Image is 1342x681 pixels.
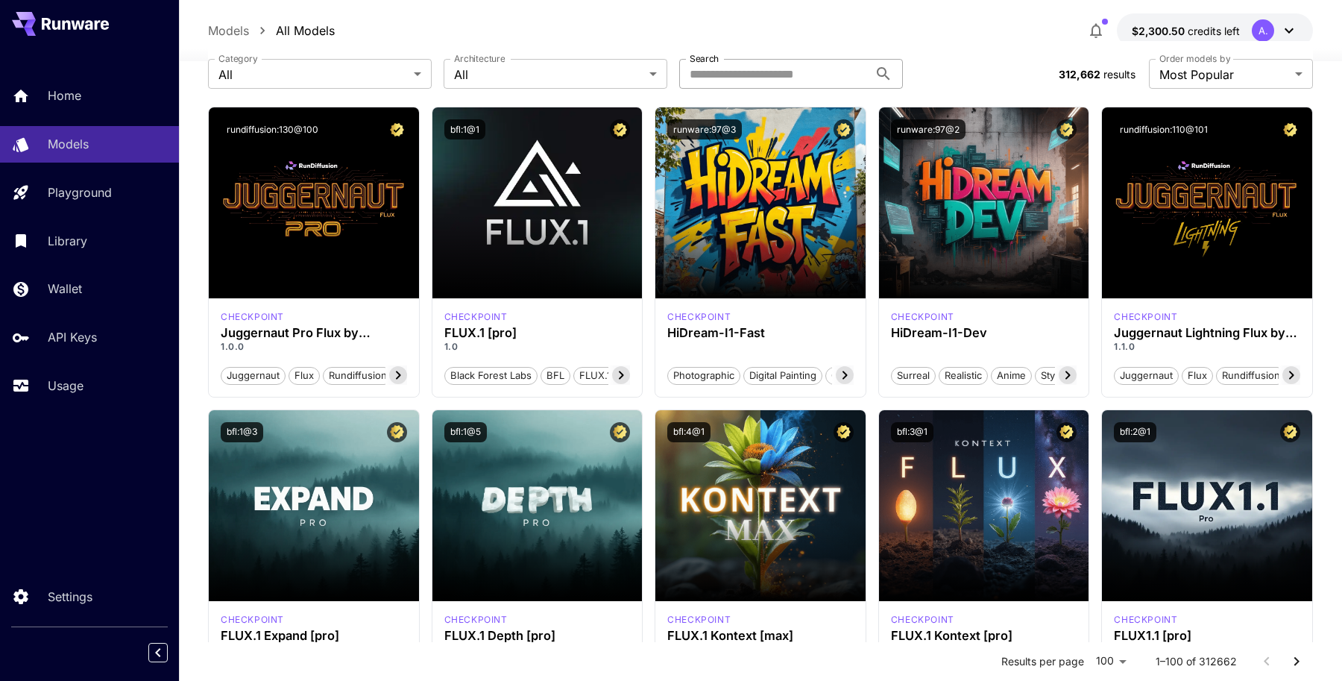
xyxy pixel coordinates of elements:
button: $2,300.50309A. [1117,13,1313,48]
div: HiDream Dev [891,310,954,324]
button: bfl:4@1 [667,422,711,442]
div: fluxpro [1114,613,1177,627]
button: Certified Model – Vetted for best performance and includes a commercial license. [610,422,630,442]
h3: FLUX1.1 [pro] [1114,629,1300,643]
span: Digital Painting [744,368,822,383]
button: Cinematic [825,365,883,385]
label: Order models by [1159,52,1230,65]
h3: FLUX.1 Depth [pro] [444,629,631,643]
span: Most Popular [1159,66,1289,84]
button: runware:97@2 [891,119,965,139]
button: Surreal [891,365,936,385]
button: Certified Model – Vetted for best performance and includes a commercial license. [834,119,854,139]
button: runware:97@3 [667,119,742,139]
button: juggernaut [1114,365,1179,385]
div: fluxpro [221,613,284,627]
span: Surreal [892,368,935,383]
p: 1.0.0 [221,340,407,354]
span: Realistic [939,368,987,383]
button: bfl:1@3 [221,422,263,442]
h3: FLUX.1 Expand [pro] [221,629,407,643]
button: Certified Model – Vetted for best performance and includes a commercial license. [1056,119,1077,139]
div: HiDream Fast [667,310,731,324]
button: juggernaut [221,365,286,385]
span: FLUX.1 [pro] [574,368,642,383]
p: checkpoint [1114,613,1177,627]
div: FLUX.1 D [1114,310,1177,324]
div: fluxpro [444,310,508,324]
p: Models [48,135,89,153]
div: HiDream-I1-Dev [891,326,1077,340]
button: Anime [991,365,1032,385]
label: Search [690,52,719,65]
div: FLUX.1 [pro] [444,326,631,340]
button: Certified Model – Vetted for best performance and includes a commercial license. [387,119,407,139]
button: Stylized [1035,365,1083,385]
span: results [1103,68,1135,81]
div: FLUX.1 Kontext [pro] [891,613,954,627]
span: $2,300.50 [1132,25,1188,37]
h3: FLUX.1 Kontext [pro] [891,629,1077,643]
div: $2,300.50309 [1132,23,1240,39]
div: FLUX.1 Kontext [max] [667,613,731,627]
div: FLUX.1 D [221,310,284,324]
h3: FLUX.1 Kontext [max] [667,629,854,643]
span: Black Forest Labs [445,368,537,383]
h3: HiDream-I1-Fast [667,326,854,340]
button: rundiffusion:130@100 [221,119,324,139]
p: Home [48,87,81,104]
span: flux [1182,368,1212,383]
span: Stylized [1036,368,1082,383]
h3: Juggernaut Pro Flux by RunDiffusion [221,326,407,340]
p: Playground [48,183,112,201]
button: flux [1182,365,1213,385]
span: credits left [1188,25,1240,37]
label: Architecture [454,52,505,65]
button: bfl:3@1 [891,422,933,442]
label: Category [218,52,258,65]
button: Realistic [939,365,988,385]
button: Certified Model – Vetted for best performance and includes a commercial license. [387,422,407,442]
button: Photographic [667,365,740,385]
button: BFL [541,365,570,385]
div: A. [1252,19,1274,42]
p: checkpoint [221,310,284,324]
nav: breadcrumb [208,22,335,40]
button: FLUX.1 [pro] [573,365,643,385]
button: bfl:1@1 [444,119,485,139]
button: Certified Model – Vetted for best performance and includes a commercial license. [1056,422,1077,442]
span: juggernaut [221,368,285,383]
p: 1.1.0 [1114,340,1300,354]
p: checkpoint [221,613,284,627]
div: 100 [1090,650,1132,672]
p: checkpoint [667,310,731,324]
button: Certified Model – Vetted for best performance and includes a commercial license. [610,119,630,139]
span: Cinematic [826,368,882,383]
span: 312,662 [1059,68,1100,81]
button: Certified Model – Vetted for best performance and includes a commercial license. [1280,422,1300,442]
a: All Models [276,22,335,40]
h3: Juggernaut Lightning Flux by RunDiffusion [1114,326,1300,340]
p: Library [48,232,87,250]
span: rundiffusion [1217,368,1285,383]
span: All [218,66,408,84]
button: Digital Painting [743,365,822,385]
p: checkpoint [444,613,508,627]
button: bfl:2@1 [1114,422,1156,442]
p: checkpoint [891,613,954,627]
p: Results per page [1001,654,1084,669]
span: All [454,66,643,84]
p: 1–100 of 312662 [1156,654,1237,669]
button: Certified Model – Vetted for best performance and includes a commercial license. [1280,119,1300,139]
span: BFL [541,368,570,383]
span: flux [289,368,319,383]
span: juggernaut [1115,368,1178,383]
